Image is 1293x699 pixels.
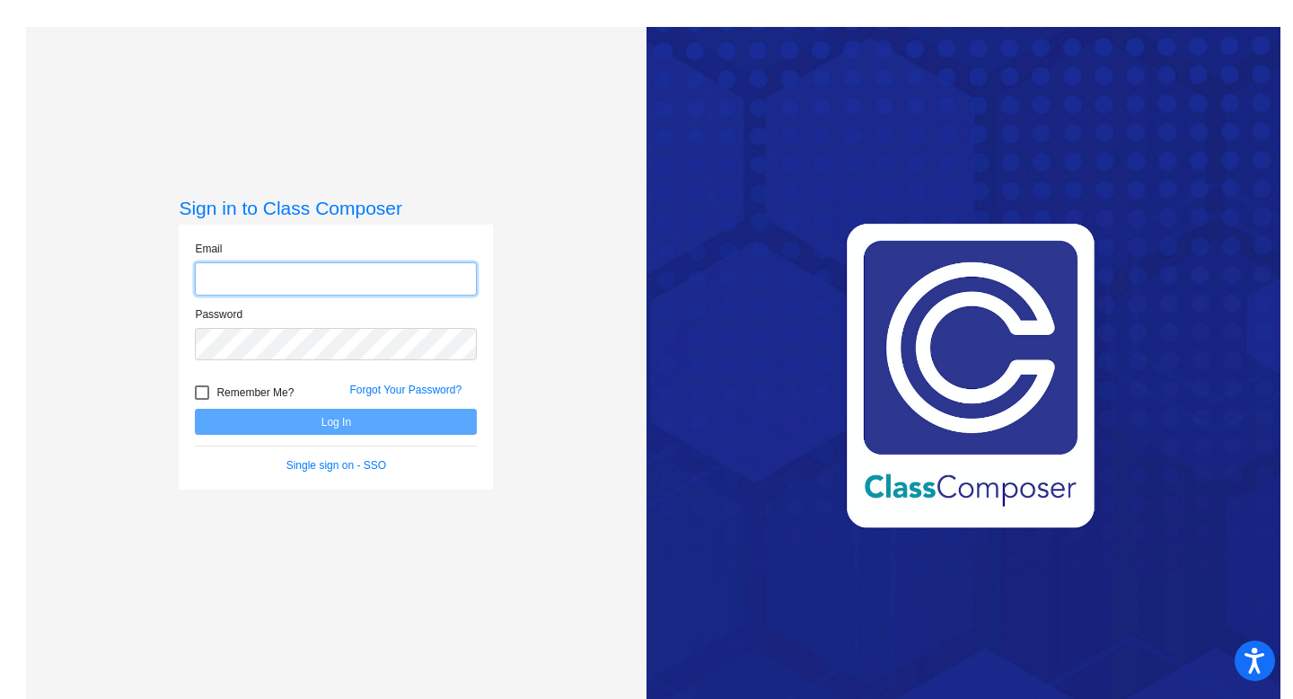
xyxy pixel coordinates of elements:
button: Log In [195,409,477,435]
label: Password [195,306,242,323]
h3: Sign in to Class Composer [179,197,493,219]
span: Remember Me? [216,382,294,403]
a: Forgot Your Password? [349,384,462,396]
a: Single sign on - SSO [286,459,386,472]
label: Email [195,241,222,257]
